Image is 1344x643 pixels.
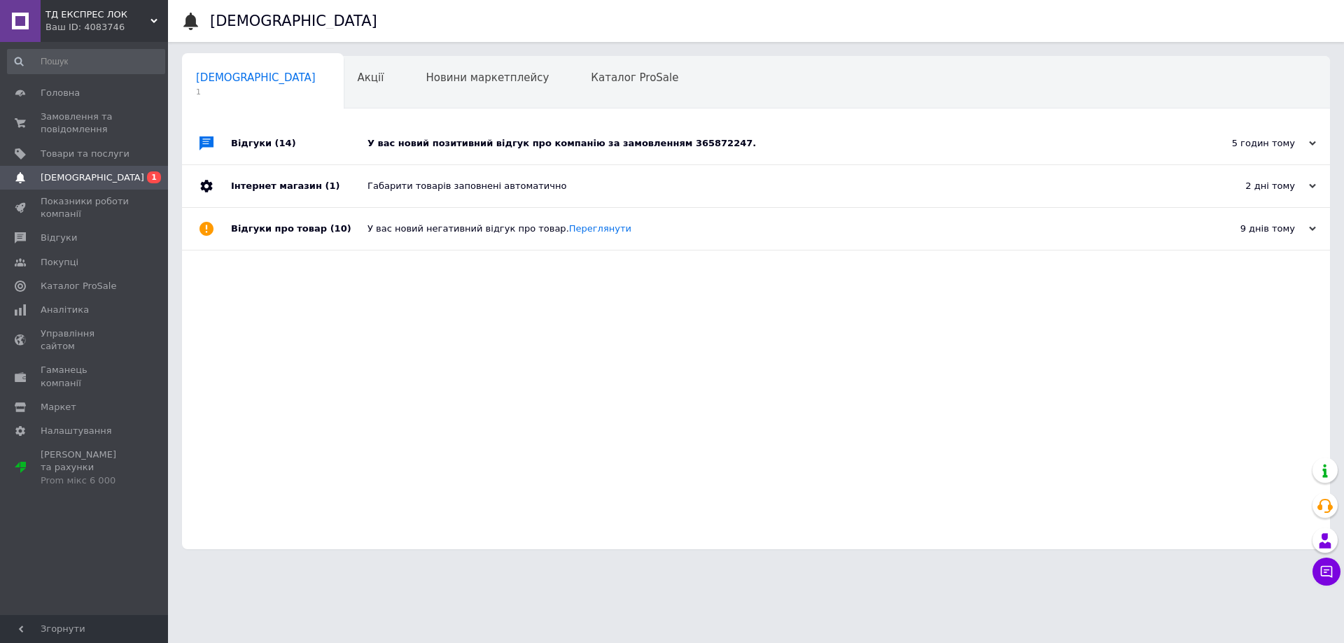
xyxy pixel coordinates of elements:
[367,137,1176,150] div: У вас новий позитивний відгук про компанію за замовленням 365872247.
[45,21,168,34] div: Ваш ID: 4083746
[41,256,78,269] span: Покупці
[7,49,165,74] input: Пошук
[275,138,296,148] span: (14)
[45,8,150,21] span: ТД ЕКСПРЕС ЛОК
[41,448,129,487] span: [PERSON_NAME] та рахунки
[1176,180,1316,192] div: 2 дні тому
[41,280,116,292] span: Каталог ProSale
[325,181,339,191] span: (1)
[41,327,129,353] span: Управління сайтом
[41,87,80,99] span: Головна
[1176,222,1316,235] div: 9 днів тому
[41,425,112,437] span: Налаштування
[367,180,1176,192] div: Габарити товарів заповнені автоматично
[231,165,367,207] div: Інтернет магазин
[426,71,549,84] span: Новини маркетплейсу
[147,171,161,183] span: 1
[591,71,678,84] span: Каталог ProSale
[41,171,144,184] span: [DEMOGRAPHIC_DATA]
[367,222,1176,235] div: У вас новий негативний відгук про товар.
[196,71,316,84] span: [DEMOGRAPHIC_DATA]
[41,474,129,487] div: Prom мікс 6 000
[41,195,129,220] span: Показники роботи компанії
[196,87,316,97] span: 1
[41,111,129,136] span: Замовлення та повідомлення
[210,13,377,29] h1: [DEMOGRAPHIC_DATA]
[41,232,77,244] span: Відгуки
[330,223,351,234] span: (10)
[41,364,129,389] span: Гаманець компанії
[231,122,367,164] div: Відгуки
[41,148,129,160] span: Товари та послуги
[569,223,631,234] a: Переглянути
[231,208,367,250] div: Відгуки про товар
[358,71,384,84] span: Акції
[1312,558,1340,586] button: Чат з покупцем
[41,401,76,414] span: Маркет
[1176,137,1316,150] div: 5 годин тому
[41,304,89,316] span: Аналітика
